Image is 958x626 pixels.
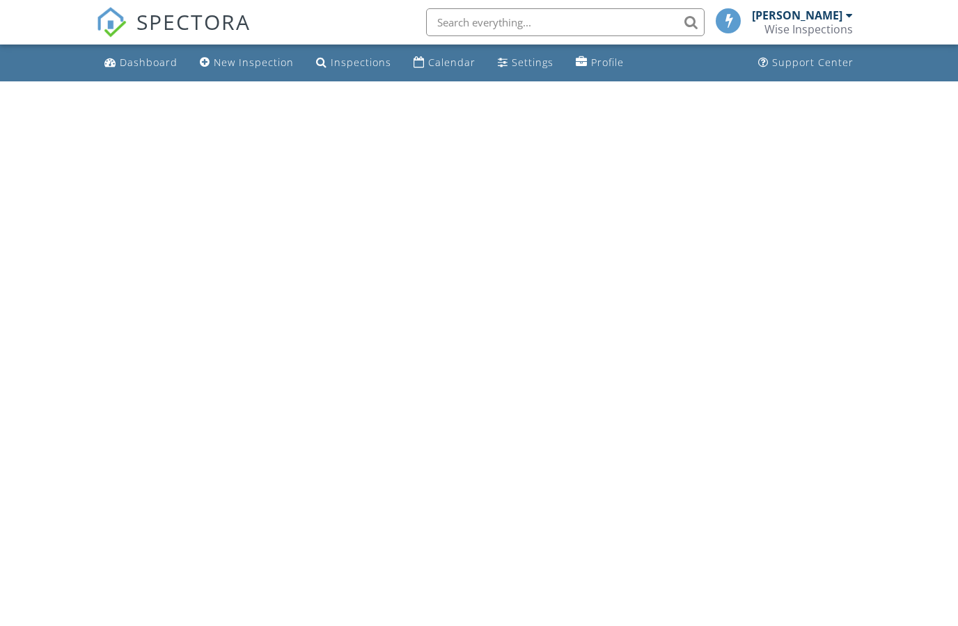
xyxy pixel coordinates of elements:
[311,50,397,76] a: Inspections
[99,50,183,76] a: Dashboard
[214,56,294,69] div: New Inspection
[753,50,859,76] a: Support Center
[764,22,853,36] div: Wise Inspections
[120,56,178,69] div: Dashboard
[591,56,624,69] div: Profile
[194,50,299,76] a: New Inspection
[772,56,854,69] div: Support Center
[331,56,391,69] div: Inspections
[96,7,127,38] img: The Best Home Inspection Software - Spectora
[136,7,251,36] span: SPECTORA
[512,56,553,69] div: Settings
[428,56,476,69] div: Calendar
[426,8,705,36] input: Search everything...
[408,50,481,76] a: Calendar
[492,50,559,76] a: Settings
[570,50,629,76] a: Profile
[752,8,842,22] div: [PERSON_NAME]
[96,19,251,48] a: SPECTORA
